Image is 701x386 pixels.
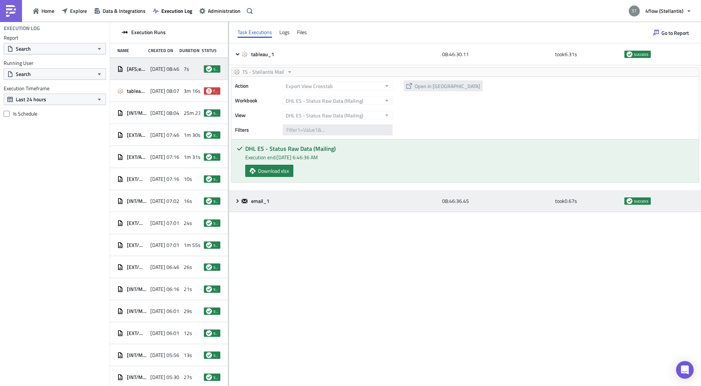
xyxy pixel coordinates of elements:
[150,330,179,336] span: [DATE] 06:01
[213,198,218,204] span: success
[16,95,46,103] span: Last 24 hours
[415,82,480,90] span: Open in [GEOGRAPHIC_DATA]
[127,88,147,94] span: tableau_1
[251,51,275,58] span: tableau_1
[251,198,271,204] span: email_1
[148,48,175,53] div: Created On
[127,308,147,314] span: [INT/MAN/Daily/ExecutionFL] - Loads Mangualde
[442,194,551,208] div: 08:46:36.45
[245,153,693,161] div: Execution end: [DATE] 6:46:36 AM
[258,167,289,175] span: Download xlsx
[404,80,483,91] button: Open in [GEOGRAPHIC_DATA]
[283,124,393,135] input: Filter1=Value1&...
[184,374,192,380] span: 27s
[127,264,147,270] span: [EXT/MAN/Daily/STLA Vigo] - Released TOs (FOP checker)
[235,110,279,121] label: View
[555,194,621,208] div: took 0.67 s
[213,264,218,270] span: success
[184,176,192,182] span: 10s
[206,198,212,204] span: success
[184,88,201,94] span: 3m 16s
[4,110,106,117] label: Is Schedule
[58,5,91,17] button: Explore
[206,242,212,248] span: success
[627,198,632,204] span: success
[245,165,293,177] a: Download xlsx
[127,286,147,292] span: [INT/MAN/Daily/ExecutionVigo] - Load report 06h
[70,7,87,15] span: Explore
[213,66,218,72] span: success
[442,48,551,61] div: 08:46:30.11
[184,330,192,336] span: 12s
[4,60,106,66] label: Running User
[206,132,212,138] span: success
[4,25,40,32] h4: Execution Log
[4,85,106,92] label: Execution Timeframe
[150,176,179,182] span: [DATE] 07:16
[29,5,58,17] a: Home
[131,29,166,36] span: Execution Runs
[117,48,144,53] div: Name
[150,220,179,226] span: [DATE] 07:01
[283,96,393,105] button: DHL ES - Status Raw Data (Mailing)
[676,361,694,379] div: Open Intercom Messenger
[208,7,241,15] span: Administration
[150,132,179,138] span: [DATE] 07:46
[213,154,218,160] span: success
[634,198,649,204] span: success
[283,81,393,90] button: Export View Crosstab
[279,27,290,38] div: Logs
[555,48,621,61] div: took 6.31 s
[202,48,217,53] div: Status
[286,112,363,119] span: DHL ES - Status Raw Data (Mailing)
[206,220,212,226] span: success
[184,220,192,226] span: 24s
[184,286,192,292] span: 21s
[627,51,632,57] span: success
[127,66,147,72] span: [AFS;ext;[PERSON_NAME]] - Stellantis AFS Carrier Compliance Data DHL
[16,70,31,78] span: Search
[5,5,17,17] img: PushMetrics
[149,5,196,17] a: Execution Log
[4,94,106,105] button: Last 24 hours
[634,51,649,57] span: success
[624,3,696,19] button: 4flow (Stellantis)
[206,110,212,116] span: success
[206,66,212,72] span: success
[150,264,179,270] span: [DATE] 06:46
[4,68,106,80] button: Search
[213,176,218,182] span: success
[4,34,106,41] label: Report
[127,132,147,138] span: [EXT/AFS/j.muzik] Load List Daily 7:15 - Operational GEFCO FR
[196,5,244,17] button: Administration
[206,264,212,270] span: success
[150,88,179,94] span: [DATE] 08:07
[206,176,212,182] span: success
[41,7,54,15] span: Home
[150,154,179,160] span: [DATE] 07:16
[184,352,192,358] span: 13s
[242,68,284,76] span: TS - Stellantis Mail
[206,286,212,292] span: success
[150,198,179,204] span: [DATE] 07:02
[213,132,218,138] span: success
[179,48,198,53] div: Duration
[231,68,295,76] button: TS - Stellantis Mail
[206,88,212,94] span: failed
[150,308,179,314] span: [DATE] 06:01
[91,5,149,17] a: Data & Integrations
[150,242,179,248] span: [DATE] 07:01
[150,286,179,292] span: [DATE] 06:16
[213,286,218,292] span: success
[206,308,212,314] span: success
[235,80,279,91] label: Action
[213,110,218,116] span: success
[127,198,147,204] span: [INT/MAN/Weekly/SPM] Iberia smoothing
[4,43,106,54] button: Search
[286,97,363,105] span: DHL ES - Status Raw Data (Mailing)
[661,29,689,37] span: Go to Report
[645,7,683,15] span: 4flow (Stellantis)
[127,176,147,182] span: [EXT/MAN/Daily/STLA Vigo] - Loads FV3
